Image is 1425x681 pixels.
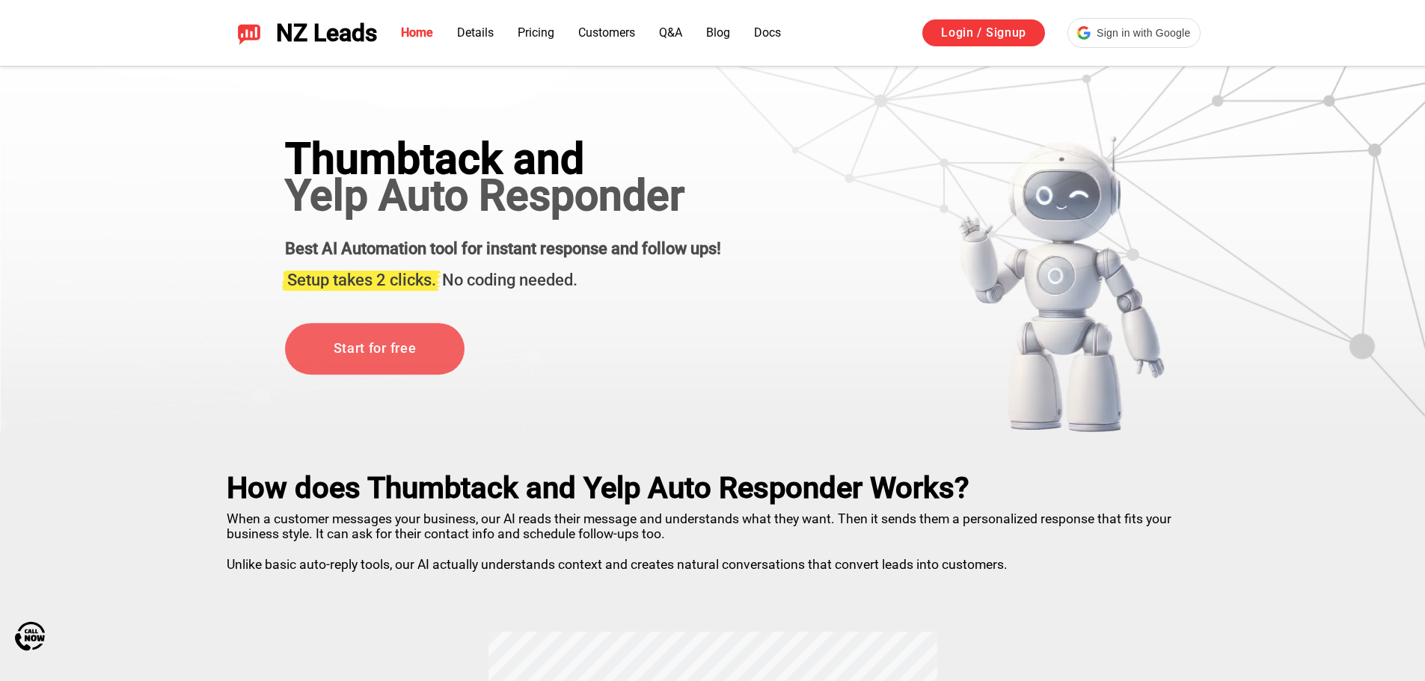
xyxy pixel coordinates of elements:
p: When a customer messages your business, our AI reads their message and understands what they want... [227,505,1199,572]
a: Q&A [659,25,682,40]
a: Login / Signup [922,19,1045,46]
a: Start for free [285,323,465,375]
h1: Yelp Auto Responder [285,170,721,220]
span: NZ Leads [276,19,377,47]
a: Blog [706,25,730,40]
a: Home [401,25,433,40]
h2: How does Thumbtack and Yelp Auto Responder Works? [227,471,1199,505]
a: Details [457,25,494,40]
div: Thumbtack and [285,135,721,184]
img: yelp bot [957,135,1166,434]
h3: No coding needed. [285,262,721,292]
strong: Best AI Automation tool for instant response and follow ups! [285,239,721,258]
a: Customers [578,25,635,40]
span: Setup takes 2 clicks. [287,271,436,289]
a: Docs [754,25,781,40]
div: Sign in with Google [1067,18,1200,48]
span: Sign in with Google [1097,25,1190,41]
img: NZ Leads logo [237,21,261,45]
img: Call Now [15,621,45,651]
a: Pricing [518,25,554,40]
